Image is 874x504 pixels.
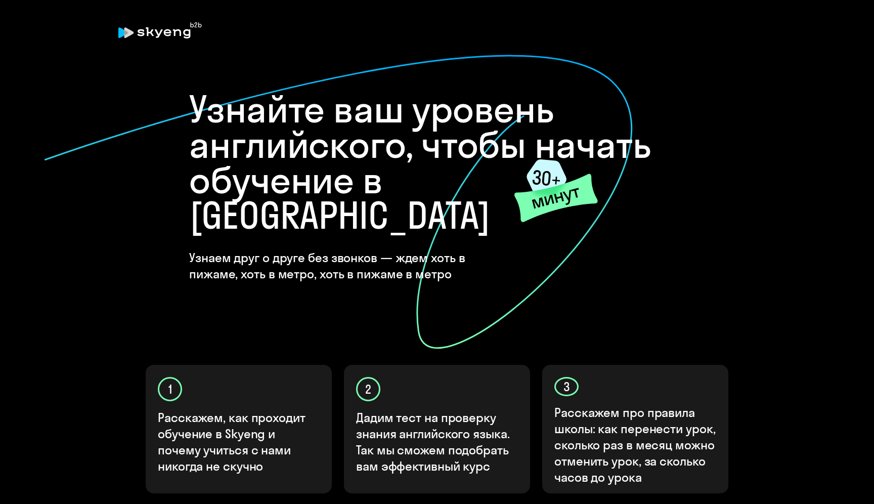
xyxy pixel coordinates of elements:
div: 3 [554,377,579,396]
div: 1 [158,377,182,401]
p: Дадим тест на проверку знания английского языка. Так мы сможем подобрать вам эффективный курс [356,409,519,474]
h1: Узнайте ваш уровень английского, чтобы начать обучение в [GEOGRAPHIC_DATA] [189,92,685,233]
div: 2 [356,377,380,401]
p: Расскажем, как проходит обучение в Skyeng и почему учиться с нами никогда не скучно [158,409,321,474]
h4: Узнаем друг о друге без звонков — ждем хоть в пижаме, хоть в метро, хоть в пижаме в метро [189,249,515,282]
p: Расскажем про правила школы: как перенести урок, сколько раз в месяц можно отменить урок, за скол... [554,404,717,485]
